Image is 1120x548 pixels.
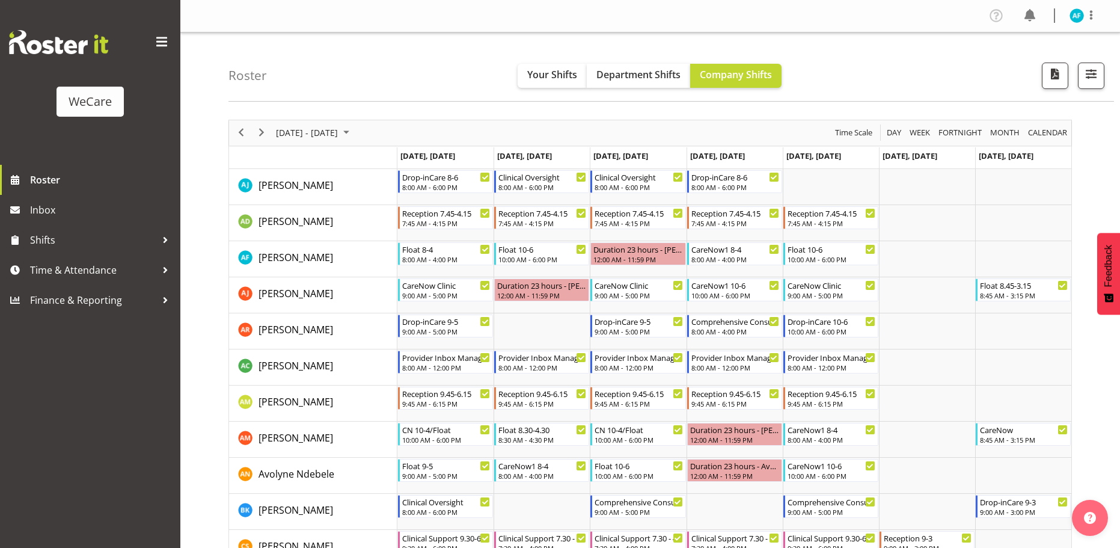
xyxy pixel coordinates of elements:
[229,241,397,277] td: Alex Ferguson resource
[259,503,333,517] a: [PERSON_NAME]
[402,423,490,436] div: CN 10-4/Float
[398,206,493,229] div: Aleea Devenport"s event - Reception 7.45-4.15 Begin From Monday, October 13, 2025 at 7:45:00 AM G...
[595,291,682,300] div: 9:00 AM - 5:00 PM
[259,431,333,445] span: [PERSON_NAME]
[980,507,1068,517] div: 9:00 AM - 3:00 PM
[251,120,272,146] div: next period
[1078,63,1104,89] button: Filter Shifts
[908,125,932,140] button: Timeline Week
[402,243,490,255] div: Float 8-4
[788,207,875,219] div: Reception 7.45-4.15
[233,125,249,140] button: Previous
[400,150,455,161] span: [DATE], [DATE]
[259,178,333,192] a: [PERSON_NAME]
[259,467,334,481] a: Avolyne Ndebele
[700,68,772,81] span: Company Shifts
[937,125,984,140] button: Fortnight
[498,471,586,481] div: 8:00 AM - 4:00 PM
[259,322,333,337] a: [PERSON_NAME]
[690,471,779,481] div: 12:00 AM - 11:59 PM
[691,218,779,228] div: 7:45 AM - 4:15 PM
[788,351,875,363] div: Provider Inbox Management
[498,532,586,544] div: Clinical Support 7.30 - 4
[687,242,782,265] div: Alex Ferguson"s event - CareNow1 8-4 Begin From Thursday, October 16, 2025 at 8:00:00 AM GMT+13:0...
[788,435,875,445] div: 8:00 AM - 4:00 PM
[691,207,779,219] div: Reception 7.45-4.15
[690,423,779,436] div: Duration 23 hours - [PERSON_NAME]
[69,93,112,111] div: WeCare
[398,170,493,193] div: AJ Jones"s event - Drop-inCare 8-6 Begin From Monday, October 13, 2025 at 8:00:00 AM GMT+13:00 En...
[30,201,174,219] span: Inbox
[590,242,685,265] div: Alex Ferguson"s event - Duration 23 hours - Alex Ferguson Begin From Wednesday, October 15, 2025 ...
[229,169,397,205] td: AJ Jones resource
[398,423,493,446] div: Ashley Mendoza"s event - CN 10-4/Float Begin From Monday, October 13, 2025 at 10:00:00 AM GMT+13:...
[259,395,333,408] span: [PERSON_NAME]
[976,423,1071,446] div: Ashley Mendoza"s event - CareNow Begin From Sunday, October 19, 2025 at 8:45:00 AM GMT+13:00 Ends...
[498,243,586,255] div: Float 10-6
[886,125,902,140] span: Day
[259,251,333,264] span: [PERSON_NAME]
[590,495,685,518] div: Brian Ko"s event - Comprehensive Consult 9-5 Begin From Wednesday, October 15, 2025 at 9:00:00 AM...
[595,207,682,219] div: Reception 7.45-4.15
[402,363,490,372] div: 8:00 AM - 12:00 PM
[402,532,490,544] div: Clinical Support 9.30-6
[1027,125,1068,140] span: calendar
[980,279,1068,291] div: Float 8.45-3.15
[691,387,779,399] div: Reception 9.45-6.15
[595,532,682,544] div: Clinical Support 7.30 - 4
[259,250,333,265] a: [PERSON_NAME]
[788,460,875,472] div: CareNow1 10-6
[402,471,490,481] div: 9:00 AM - 5:00 PM
[259,286,333,301] a: [PERSON_NAME]
[498,435,586,445] div: 8:30 AM - 4:30 PM
[590,351,685,374] div: Andrew Casburn"s event - Provider Inbox Management Begin From Wednesday, October 15, 2025 at 8:00...
[687,351,782,374] div: Andrew Casburn"s event - Provider Inbox Management Begin From Thursday, October 16, 2025 at 8:00:...
[30,171,174,189] span: Roster
[229,313,397,349] td: Andrea Ramirez resource
[498,363,586,372] div: 8:00 AM - 12:00 PM
[498,182,586,192] div: 8:00 AM - 6:00 PM
[690,64,782,88] button: Company Shifts
[398,315,493,337] div: Andrea Ramirez"s event - Drop-inCare 9-5 Begin From Monday, October 13, 2025 at 9:00:00 AM GMT+13...
[402,460,490,472] div: Float 9-5
[691,315,779,327] div: Comprehensive Consult 8-4
[498,387,586,399] div: Reception 9.45-6.15
[595,496,682,508] div: Comprehensive Consult 9-5
[494,279,589,301] div: Amy Johannsen"s event - Duration 23 hours - Amy Johannsen Begin From Tuesday, October 14, 2025 at...
[687,279,782,301] div: Amy Johannsen"s event - CareNow1 10-6 Begin From Thursday, October 16, 2025 at 10:00:00 AM GMT+13...
[687,459,782,482] div: Avolyne Ndebele"s event - Duration 23 hours - Avolyne Ndebele Begin From Thursday, October 16, 20...
[229,205,397,241] td: Aleea Devenport resource
[498,254,586,264] div: 10:00 AM - 6:00 PM
[783,242,878,265] div: Alex Ferguson"s event - Float 10-6 Begin From Friday, October 17, 2025 at 10:00:00 AM GMT+13:00 E...
[885,125,904,140] button: Timeline Day
[783,459,878,482] div: Avolyne Ndebele"s event - CareNow1 10-6 Begin From Friday, October 17, 2025 at 10:00:00 AM GMT+13...
[259,179,333,192] span: [PERSON_NAME]
[833,125,875,140] button: Time Scale
[497,291,586,300] div: 12:00 AM - 11:59 PM
[590,459,685,482] div: Avolyne Ndebele"s event - Float 10-6 Begin From Wednesday, October 15, 2025 at 10:00:00 AM GMT+13...
[30,261,156,279] span: Time & Attendance
[687,387,782,410] div: Antonia Mao"s event - Reception 9.45-6.15 Begin From Thursday, October 16, 2025 at 9:45:00 AM GMT...
[494,206,589,229] div: Aleea Devenport"s event - Reception 7.45-4.15 Begin From Tuesday, October 14, 2025 at 7:45:00 AM ...
[398,279,493,301] div: Amy Johannsen"s event - CareNow Clinic Begin From Monday, October 13, 2025 at 9:00:00 AM GMT+13:0...
[783,315,878,337] div: Andrea Ramirez"s event - Drop-inCare 10-6 Begin From Friday, October 17, 2025 at 10:00:00 AM GMT+...
[498,460,586,472] div: CareNow1 8-4
[590,170,685,193] div: AJ Jones"s event - Clinical Oversight Begin From Wednesday, October 15, 2025 at 8:00:00 AM GMT+13...
[229,422,397,458] td: Ashley Mendoza resource
[883,150,937,161] span: [DATE], [DATE]
[980,423,1068,436] div: CareNow
[783,387,878,410] div: Antonia Mao"s event - Reception 9.45-6.15 Begin From Friday, October 17, 2025 at 9:45:00 AM GMT+1...
[494,242,589,265] div: Alex Ferguson"s event - Float 10-6 Begin From Tuesday, October 14, 2025 at 10:00:00 AM GMT+13:00 ...
[980,435,1068,445] div: 8:45 AM - 3:15 PM
[587,64,690,88] button: Department Shifts
[788,387,875,399] div: Reception 9.45-6.15
[834,125,874,140] span: Time Scale
[691,182,779,192] div: 8:00 AM - 6:00 PM
[691,399,779,408] div: 9:45 AM - 6:15 PM
[593,243,682,255] div: Duration 23 hours - [PERSON_NAME]
[691,171,779,183] div: Drop-inCare 8-6
[402,315,490,327] div: Drop-inCare 9-5
[690,435,779,445] div: 12:00 AM - 11:59 PM
[402,507,490,517] div: 8:00 AM - 6:00 PM
[976,279,1071,301] div: Amy Johannsen"s event - Float 8.45-3.15 Begin From Sunday, October 19, 2025 at 8:45:00 AM GMT+13:...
